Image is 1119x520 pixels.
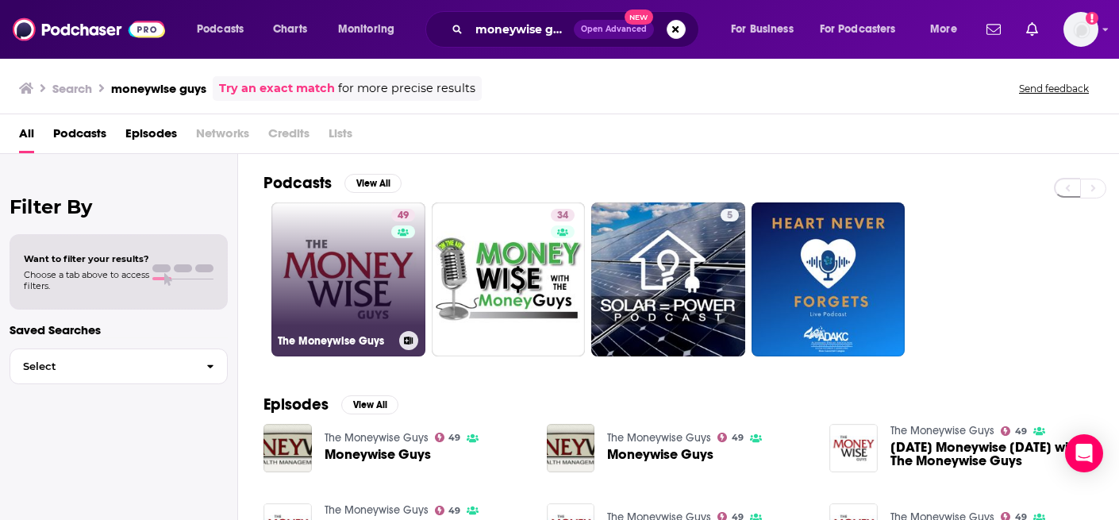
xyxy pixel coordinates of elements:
[581,25,647,33] span: Open Advanced
[344,174,402,193] button: View All
[111,81,206,96] h3: moneywise guys
[263,173,402,193] a: PodcastsView All
[1086,12,1098,25] svg: Add a profile image
[329,121,352,153] span: Lists
[930,18,957,40] span: More
[820,18,896,40] span: For Podcasters
[10,349,228,384] button: Select
[278,334,393,348] h3: The Moneywise Guys
[263,17,317,42] a: Charts
[607,431,711,445] a: The Moneywise Guys
[980,16,1007,43] a: Show notifications dropdown
[1065,434,1103,472] div: Open Intercom Messenger
[271,202,425,356] a: 49The Moneywise Guys
[448,434,460,441] span: 49
[732,434,744,441] span: 49
[1063,12,1098,47] span: Logged in as megcassidy
[717,433,744,442] a: 49
[325,448,431,461] a: Moneywise Guys
[435,506,461,515] a: 49
[1020,16,1044,43] a: Show notifications dropdown
[268,121,310,153] span: Credits
[551,209,575,221] a: 34
[398,208,409,224] span: 49
[325,503,429,517] a: The Moneywise Guys
[10,361,194,372] span: Select
[919,17,977,42] button: open menu
[890,424,994,437] a: The Moneywise Guys
[1015,428,1027,435] span: 49
[325,431,429,445] a: The Moneywise Guys
[196,121,249,153] span: Networks
[1063,12,1098,47] img: User Profile
[263,395,398,414] a: EpisodesView All
[435,433,461,442] a: 49
[10,322,228,337] p: Saved Searches
[53,121,106,153] a: Podcasts
[432,202,586,356] a: 34
[10,195,228,218] h2: Filter By
[829,424,878,472] img: 4/8/19 Moneywise Monday with The Moneywise Guys
[263,173,332,193] h2: Podcasts
[720,17,813,42] button: open menu
[19,121,34,153] a: All
[338,18,394,40] span: Monitoring
[1014,82,1094,95] button: Send feedback
[448,507,460,514] span: 49
[574,20,654,39] button: Open AdvancedNew
[890,441,1094,468] span: [DATE] Moneywise [DATE] with The Moneywise Guys
[547,424,595,472] img: Moneywise Guys
[219,79,335,98] a: Try an exact match
[13,14,165,44] img: Podchaser - Follow, Share and Rate Podcasts
[557,208,568,224] span: 34
[341,395,398,414] button: View All
[625,10,653,25] span: New
[263,395,329,414] h2: Episodes
[327,17,415,42] button: open menu
[809,17,919,42] button: open menu
[52,81,92,96] h3: Search
[197,18,244,40] span: Podcasts
[469,17,574,42] input: Search podcasts, credits, & more...
[273,18,307,40] span: Charts
[391,209,415,221] a: 49
[24,253,149,264] span: Want to filter your results?
[721,209,739,221] a: 5
[727,208,733,224] span: 5
[1001,426,1027,436] a: 49
[24,269,149,291] span: Choose a tab above to access filters.
[125,121,177,153] a: Episodes
[440,11,714,48] div: Search podcasts, credits, & more...
[607,448,713,461] a: Moneywise Guys
[263,424,312,472] img: Moneywise Guys
[591,202,745,356] a: 5
[186,17,264,42] button: open menu
[338,79,475,98] span: for more precise results
[1063,12,1098,47] button: Show profile menu
[890,441,1094,468] a: 4/8/19 Moneywise Monday with The Moneywise Guys
[731,18,794,40] span: For Business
